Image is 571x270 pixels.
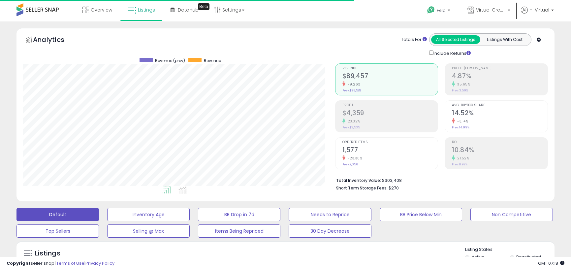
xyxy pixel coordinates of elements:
[422,1,457,21] a: Help
[56,260,84,266] a: Terms of Use
[452,162,467,166] small: Prev: 8.92%
[452,88,468,92] small: Prev: 3.59%
[452,104,548,107] span: Avg. Buybox Share
[455,82,470,87] small: 35.65%
[452,72,548,81] h2: 4.87%
[538,260,564,266] span: 2025-10-8 07:18 GMT
[289,208,371,221] button: Needs to Reprice
[16,224,99,238] button: Top Sellers
[431,35,480,44] button: All Selected Listings
[455,156,469,161] small: 21.52%
[198,208,280,221] button: BB Drop in 7d
[336,185,388,191] b: Short Term Storage Fees:
[336,178,381,183] b: Total Inventory Value:
[452,141,548,144] span: ROI
[7,260,114,267] div: seller snap | |
[452,125,469,129] small: Prev: 14.99%
[480,35,529,44] button: Listings With Cost
[455,119,468,124] small: -3.14%
[521,7,554,21] a: Hi Virtual
[465,247,555,253] p: Listing States:
[138,7,155,13] span: Listings
[336,176,543,184] li: $303,408
[342,72,438,81] h2: $89,457
[342,109,438,118] h2: $4,359
[476,7,506,13] span: Virtual Creative USA
[437,8,446,13] span: Help
[342,104,438,107] span: Profit
[452,146,548,155] h2: 10.84%
[427,6,435,14] i: Get Help
[452,67,548,70] span: Profit [PERSON_NAME]
[345,156,363,161] small: -23.30%
[289,224,371,238] button: 30 Day Decrease
[85,260,114,266] a: Privacy Policy
[33,35,77,46] h5: Analytics
[345,119,360,124] small: 23.32%
[342,88,361,92] small: Prev: $98,582
[91,7,112,13] span: Overview
[107,208,190,221] button: Inventory Age
[470,208,553,221] button: Non Competitive
[389,185,399,191] span: $270
[529,7,549,13] span: Hi Virtual
[424,49,479,57] div: Include Returns
[342,162,358,166] small: Prev: 2,056
[342,125,360,129] small: Prev: $3,535
[204,58,221,63] span: Revenue
[198,3,209,10] div: Tooltip anchor
[342,146,438,155] h2: 1,577
[7,260,31,266] strong: Copyright
[401,37,427,43] div: Totals For
[342,141,438,144] span: Ordered Items
[35,249,60,258] h5: Listings
[345,82,361,87] small: -9.26%
[16,208,99,221] button: Default
[452,109,548,118] h2: 14.52%
[198,224,280,238] button: Items Being Repriced
[178,7,199,13] span: DataHub
[155,58,185,63] span: Revenue (prev)
[107,224,190,238] button: Selling @ Max
[342,67,438,70] span: Revenue
[380,208,462,221] button: BB Price Below Min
